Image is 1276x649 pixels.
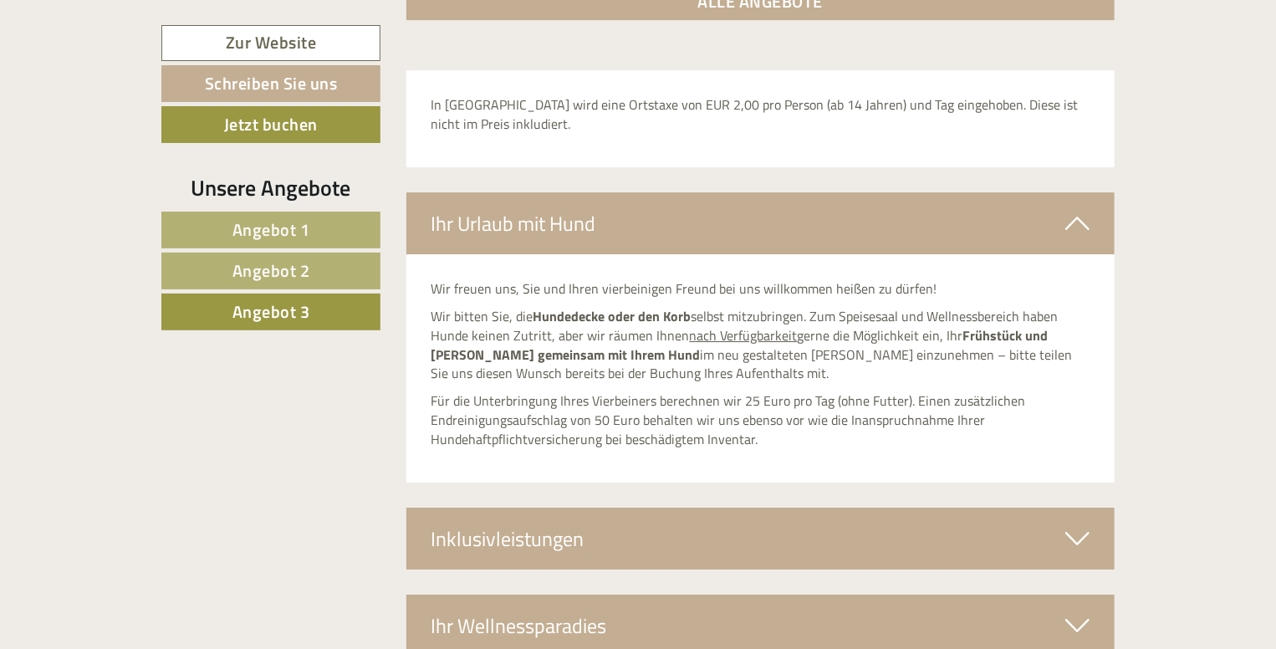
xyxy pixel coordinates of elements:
p: Für die Unterbringung Ihres Vierbeiners berechnen wir 25 Euro pro Tag (ohne Futter). Einen zusätz... [431,391,1090,449]
u: nach Verfügbarkeit [690,325,798,345]
strong: Hundedecke oder den Korb [533,306,692,326]
a: Schreiben Sie uns [161,65,380,102]
div: Inklusivleistungen [406,508,1115,570]
div: Unsere Angebote [161,172,380,203]
span: Angebot 2 [232,258,310,284]
span: Angebot 1 [232,217,310,243]
strong: Frühstück und [PERSON_NAME] gemeinsam mit Ihrem Hund [431,325,1049,365]
span: Angebot 3 [232,299,310,324]
a: Jetzt buchen [161,106,380,143]
a: Zur Website [161,25,380,61]
p: In [GEOGRAPHIC_DATA] wird eine Ortstaxe von EUR 2,00 pro Person (ab 14 Jahren) und Tag eingehoben... [431,95,1090,134]
div: Ihr Urlaub mit Hund [406,192,1115,254]
p: Wir freuen uns, Sie und Ihren vierbeinigen Freund bei uns willkommen heißen zu dürfen! [431,279,1090,299]
p: Wir bitten Sie, die selbst mitzubringen. Zum Speisesaal und Wellnessbereich haben Hunde keinen Zu... [431,307,1090,383]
